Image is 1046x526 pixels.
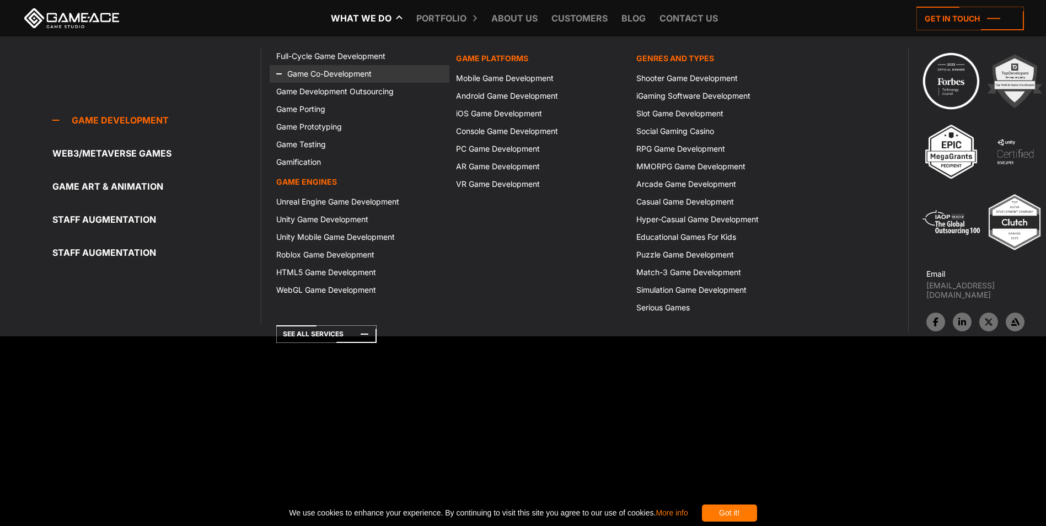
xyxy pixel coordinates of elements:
a: VR Game Development [449,175,629,193]
a: More info [656,508,688,517]
a: Genres and Types [630,47,809,69]
a: See All Services [276,325,377,343]
a: Simulation Game Development [630,281,809,299]
span: We use cookies to enhance your experience. By continuing to visit this site you agree to our use ... [289,504,688,522]
strong: Email [926,269,945,278]
a: PC Game Development [449,140,629,158]
a: MMORPG Game Development [630,158,809,175]
a: Shooter Game Development [630,69,809,87]
a: Get in touch [916,7,1024,30]
a: RPG Game Development [630,140,809,158]
img: 2 [984,51,1045,111]
a: iGaming Software Development [630,87,809,105]
a: Arcade Game Development [630,175,809,193]
a: Slot Game Development [630,105,809,122]
img: Top ar vr development company gaming 2025 game ace [984,192,1045,253]
a: Match-3 Game Development [630,264,809,281]
a: Web3/Metaverse Games [52,142,261,164]
a: iOS Game Development [449,105,629,122]
a: [EMAIL_ADDRESS][DOMAIN_NAME] [926,281,1046,299]
a: Staff Augmentation [52,241,261,264]
div: Got it! [702,504,757,522]
a: Social Gaming Casino [630,122,809,140]
img: 4 [985,121,1045,182]
img: 3 [921,121,981,182]
img: 5 [921,192,981,253]
a: Console Game Development [449,122,629,140]
a: Casual Game Development [630,193,809,211]
a: Mobile Game Development [449,69,629,87]
a: Educational Games For Kids [630,228,809,246]
a: AR Game Development [449,158,629,175]
a: Game platforms [449,47,629,69]
a: Puzzle Game Development [630,246,809,264]
a: Staff Augmentation [52,208,261,230]
a: Android Game Development [449,87,629,105]
img: Technology council badge program ace 2025 game ace [921,51,981,111]
a: Game Art & Animation [52,175,261,197]
a: Hyper-Casual Game Development [630,211,809,228]
a: Serious Games [630,299,809,316]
